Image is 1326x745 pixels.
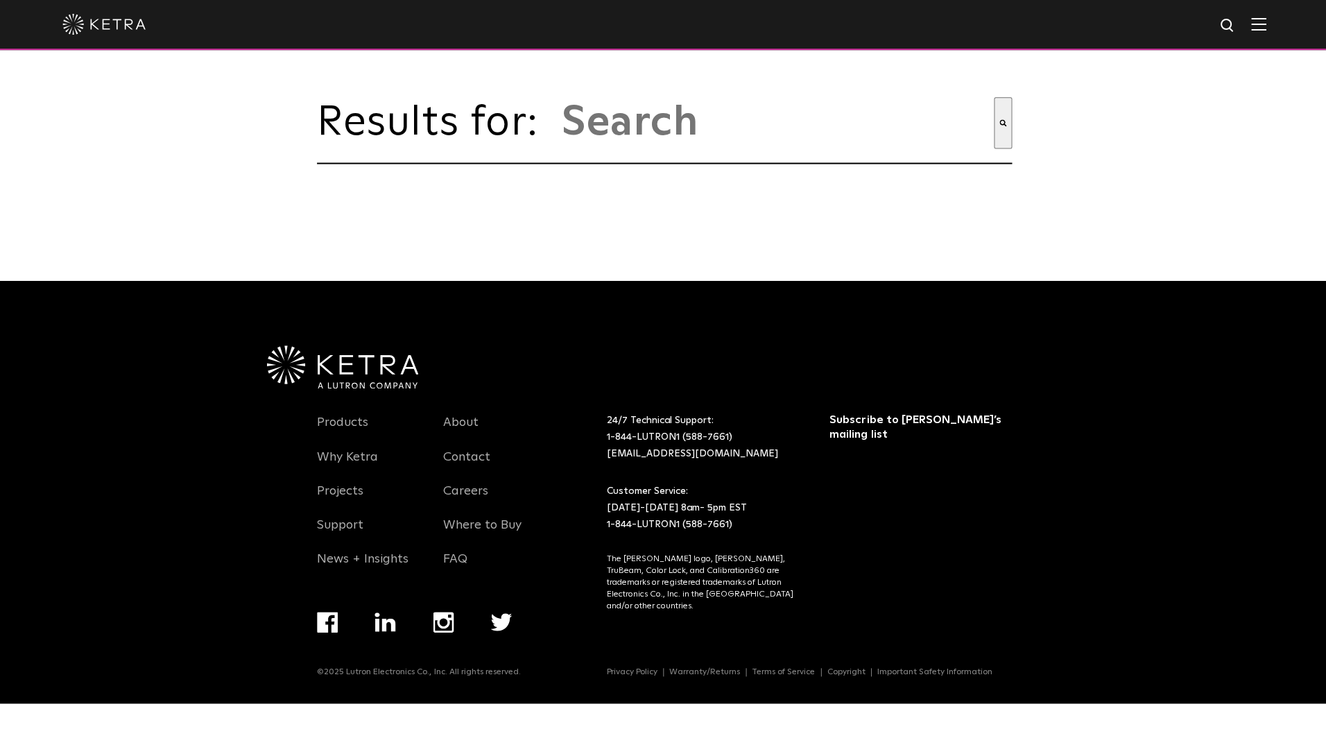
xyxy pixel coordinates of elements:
[992,97,1010,148] button: Search
[605,552,793,610] p: The [PERSON_NAME] logo, [PERSON_NAME], TruBeam, Color Lock, and Calibration360 are trademarks or ...
[266,345,417,388] img: Ketra-aLutronCo_White_RGB
[374,611,395,631] img: linkedin
[316,666,519,676] p: ©2025 Lutron Electronics Co., Inc. All rights reserved.
[828,412,1006,441] h3: Subscribe to [PERSON_NAME]’s mailing list
[605,666,1010,676] div: Navigation Menu
[605,431,731,440] a: 1-844-LUTRON1 (588-7661)
[1248,17,1264,31] img: Hamburger%20Nav.svg
[316,102,552,144] span: Results for:
[442,412,548,582] div: Navigation Menu
[559,97,992,148] input: This is a search field with an auto-suggest feature attached.
[490,612,511,630] img: twitter
[820,667,870,675] a: Copyright
[62,14,146,35] img: ketra-logo-2019-white
[316,482,363,514] a: Projects
[442,550,467,582] a: FAQ
[316,414,368,446] a: Products
[316,448,377,480] a: Why Ketra
[605,412,793,461] p: 24/7 Technical Support:
[316,516,363,548] a: Support
[432,610,453,631] img: instagram
[605,518,731,528] a: 1-844-LUTRON1 (588-7661)
[316,550,408,582] a: News + Insights
[316,610,337,631] img: facebook
[605,482,793,531] p: Customer Service: [DATE]-[DATE] 8am- 5pm EST
[600,667,662,675] a: Privacy Policy
[605,447,777,457] a: [EMAIL_ADDRESS][DOMAIN_NAME]
[662,667,745,675] a: Warranty/Returns
[870,667,996,675] a: Important Safety Information
[442,448,490,480] a: Contact
[442,516,521,548] a: Where to Buy
[316,412,422,582] div: Navigation Menu
[442,414,478,446] a: About
[1216,17,1234,35] img: search icon
[442,482,488,514] a: Careers
[745,667,820,675] a: Terms of Service
[316,610,547,666] div: Navigation Menu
